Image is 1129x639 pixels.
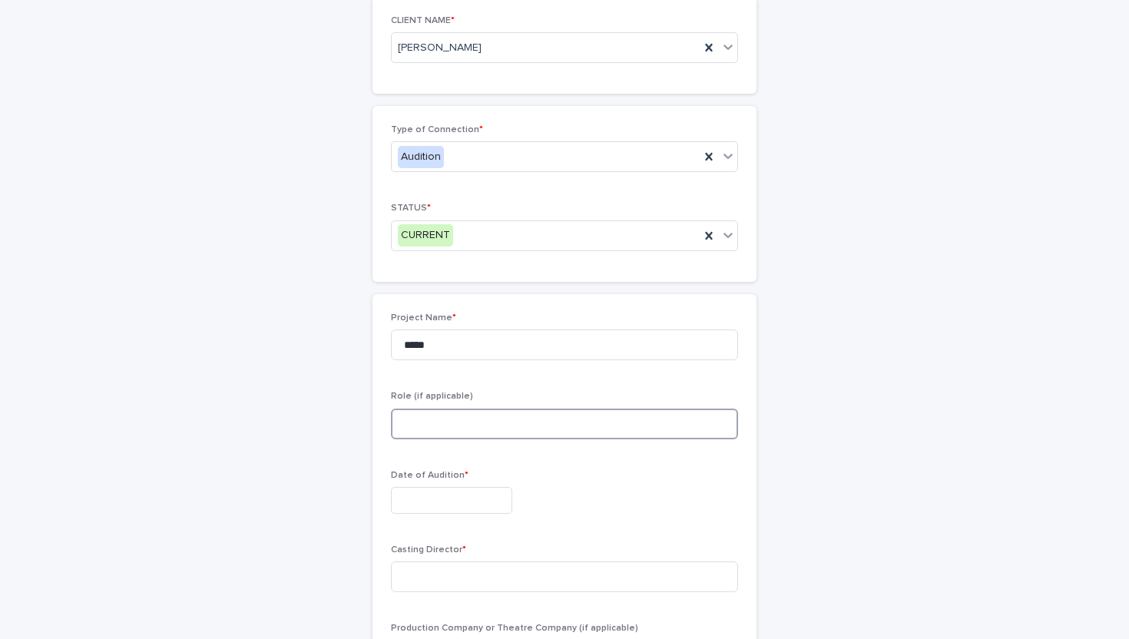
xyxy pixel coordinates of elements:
span: Production Company or Theatre Company (if applicable) [391,624,638,633]
span: Casting Director [391,545,466,555]
span: STATUS [391,204,431,213]
span: Date of Audition [391,471,468,480]
span: CLIENT NAME [391,16,455,25]
span: Type of Connection [391,125,483,134]
div: Audition [398,146,444,168]
div: CURRENT [398,224,453,247]
span: Project Name [391,313,456,323]
span: Role (if applicable) [391,392,473,401]
span: [PERSON_NAME] [398,40,482,56]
